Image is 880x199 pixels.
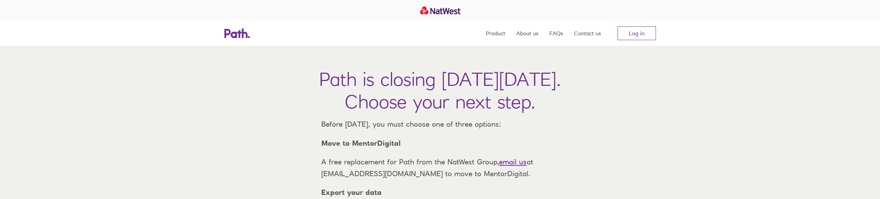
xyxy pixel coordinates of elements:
h1: Path is closing [DATE][DATE]. Choose your next step. [319,68,561,113]
a: About us [516,21,538,46]
a: Contact us [574,21,601,46]
a: email us [499,157,527,166]
a: Log in [618,26,656,40]
p: A free replacement for Path from the NatWest Group, at [EMAIL_ADDRESS][DOMAIN_NAME] to move to Me... [316,156,565,179]
strong: Export your data [321,188,382,197]
strong: Move to MentorDigital [321,139,401,147]
a: FAQs [549,21,563,46]
p: Before [DATE], you must choose one of three options: [316,118,565,130]
a: Product [486,21,505,46]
